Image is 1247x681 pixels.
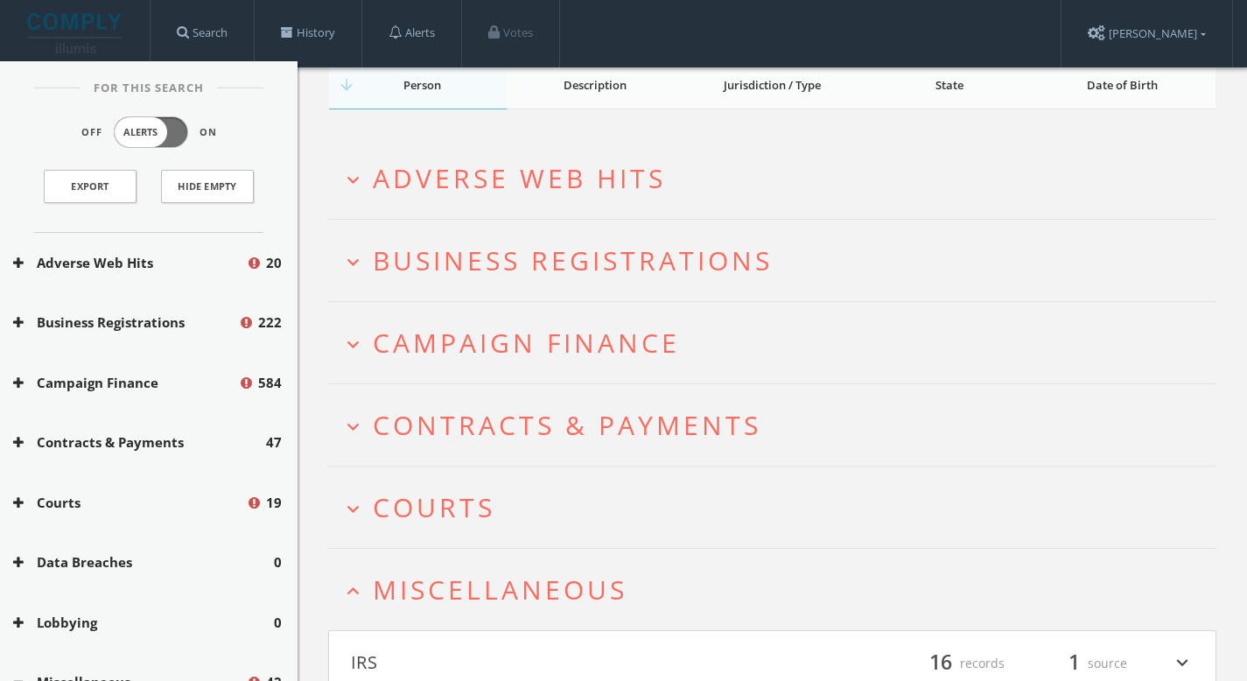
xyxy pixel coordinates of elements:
[258,312,282,333] span: 222
[341,493,1216,522] button: expand_moreCourts
[13,253,246,273] button: Adverse Web Hits
[1022,649,1127,678] div: source
[341,575,1216,604] button: expand_lessMiscellaneous
[13,432,266,453] button: Contracts & Payments
[266,493,282,513] span: 19
[266,432,282,453] span: 47
[900,649,1005,678] div: records
[341,246,1216,275] button: expand_moreBusiness Registrations
[341,328,1216,357] button: expand_moreCampaign Finance
[274,613,282,633] span: 0
[27,13,125,53] img: illumis
[341,415,365,439] i: expand_more
[1061,648,1088,678] span: 1
[81,125,102,140] span: Off
[161,170,254,203] button: Hide Empty
[341,579,365,603] i: expand_less
[44,170,137,203] a: Export
[921,648,960,678] span: 16
[341,168,365,192] i: expand_more
[13,312,238,333] button: Business Registrations
[13,373,238,393] button: Campaign Finance
[341,164,1216,193] button: expand_moreAdverse Web Hits
[373,489,495,525] span: Courts
[1171,649,1194,678] i: expand_more
[341,411,1216,439] button: expand_moreContracts & Payments
[373,572,627,607] span: Miscellaneous
[341,497,365,521] i: expand_more
[13,493,246,513] button: Courts
[13,613,274,633] button: Lobbying
[373,407,761,443] span: Contracts & Payments
[373,242,773,278] span: Business Registrations
[266,253,282,273] span: 20
[373,325,680,361] span: Campaign Finance
[373,160,666,196] span: Adverse Web Hits
[13,552,274,572] button: Data Breaches
[81,80,217,97] span: For This Search
[200,125,217,140] span: On
[258,373,282,393] span: 584
[351,649,773,678] button: IRS
[341,333,365,356] i: expand_more
[274,552,282,572] span: 0
[341,250,365,274] i: expand_more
